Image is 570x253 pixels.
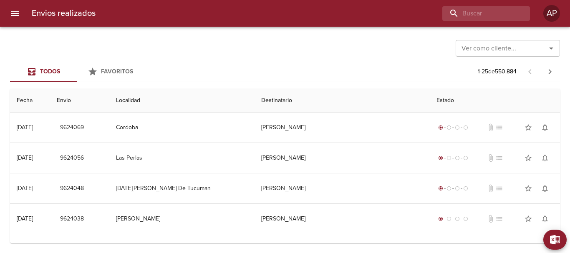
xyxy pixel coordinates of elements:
[438,125,443,130] span: radio_button_checked
[109,143,255,173] td: Las Perlas
[60,183,84,194] span: 9624048
[543,230,567,250] button: Exportar Excel
[438,186,443,191] span: radio_button_checked
[541,123,549,132] span: notifications_none
[495,123,503,132] span: No tiene pedido asociado
[17,124,33,131] div: [DATE]
[57,150,87,166] button: 9624056
[436,215,470,223] div: Generado
[455,186,460,191] span: radio_button_unchecked
[446,216,451,221] span: radio_button_unchecked
[255,113,429,143] td: [PERSON_NAME]
[109,113,255,143] td: Cordoba
[57,211,87,227] button: 9624038
[255,143,429,173] td: [PERSON_NAME]
[57,120,87,135] button: 9624069
[495,154,503,162] span: No tiene pedido asociado
[478,68,517,76] p: 1 - 25 de 550.884
[524,184,532,193] span: star_border
[446,125,451,130] span: radio_button_unchecked
[60,123,84,133] span: 9624069
[255,204,429,234] td: [PERSON_NAME]
[537,210,553,227] button: Activar notificaciones
[255,89,429,113] th: Destinatario
[463,216,468,221] span: radio_button_unchecked
[520,180,537,197] button: Agregar a favoritos
[438,216,443,221] span: radio_button_checked
[463,186,468,191] span: radio_button_unchecked
[436,184,470,193] div: Generado
[541,154,549,162] span: notifications_none
[455,155,460,160] span: radio_button_unchecked
[446,186,451,191] span: radio_button_unchecked
[545,43,557,54] button: Abrir
[109,204,255,234] td: [PERSON_NAME]
[455,125,460,130] span: radio_button_unchecked
[442,6,516,21] input: buscar
[524,154,532,162] span: star_border
[524,123,532,132] span: star_border
[17,215,33,222] div: [DATE]
[5,3,25,23] button: menu
[540,62,560,82] span: Pagina siguiente
[487,184,495,193] span: No tiene documentos adjuntos
[10,89,50,113] th: Fecha
[255,173,429,203] td: [PERSON_NAME]
[60,214,84,224] span: 9624038
[463,155,468,160] span: radio_button_unchecked
[541,215,549,223] span: notifications_none
[436,154,470,162] div: Generado
[463,125,468,130] span: radio_button_unchecked
[520,67,540,75] span: Pagina anterior
[446,155,451,160] span: radio_button_unchecked
[520,150,537,166] button: Agregar a favoritos
[17,185,33,192] div: [DATE]
[40,68,60,75] span: Todos
[32,7,96,20] h6: Envios realizados
[17,154,33,161] div: [DATE]
[109,89,255,113] th: Localidad
[487,154,495,162] span: No tiene documentos adjuntos
[487,215,495,223] span: No tiene documentos adjuntos
[495,184,503,193] span: No tiene pedido asociado
[60,153,84,163] span: 9624056
[520,210,537,227] button: Agregar a favoritos
[109,173,255,203] td: [DATE][PERSON_NAME] De Tucuman
[537,119,553,136] button: Activar notificaciones
[495,215,503,223] span: No tiene pedido asociado
[543,5,560,22] div: AP
[520,119,537,136] button: Agregar a favoritos
[537,180,553,197] button: Activar notificaciones
[438,155,443,160] span: radio_button_checked
[541,184,549,193] span: notifications_none
[430,89,560,113] th: Estado
[101,68,133,75] span: Favoritos
[455,216,460,221] span: radio_button_unchecked
[543,5,560,22] div: Abrir información de usuario
[50,89,110,113] th: Envio
[436,123,470,132] div: Generado
[10,62,144,82] div: Tabs Envios
[487,123,495,132] span: No tiene documentos adjuntos
[524,215,532,223] span: star_border
[537,150,553,166] button: Activar notificaciones
[57,181,87,196] button: 9624048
